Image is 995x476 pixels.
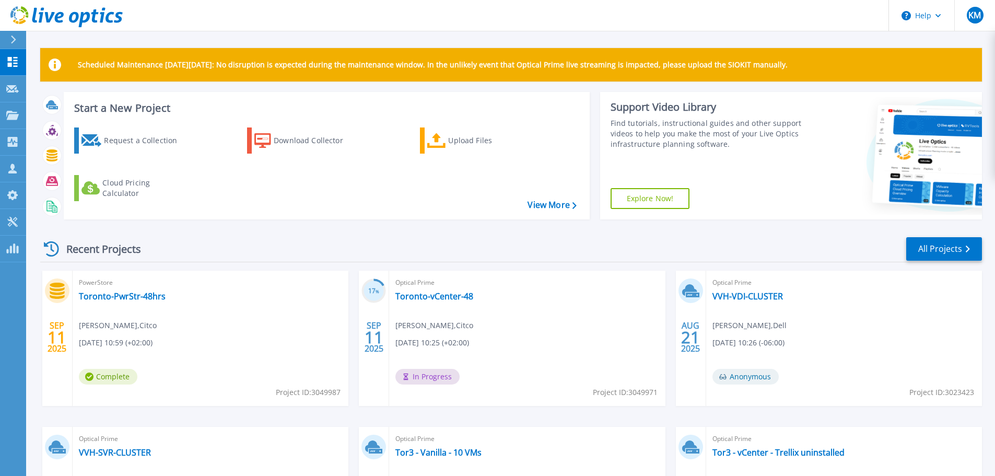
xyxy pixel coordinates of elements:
[395,320,473,331] span: [PERSON_NAME] , Citco
[79,291,166,301] a: Toronto-PwrStr-48hrs
[276,387,341,398] span: Project ID: 3049987
[712,369,779,385] span: Anonymous
[376,288,379,294] span: %
[712,277,976,288] span: Optical Prime
[611,118,805,149] div: Find tutorials, instructional guides and other support videos to help you make the most of your L...
[712,320,787,331] span: [PERSON_NAME] , Dell
[74,175,191,201] a: Cloud Pricing Calculator
[681,318,700,356] div: AUG 2025
[79,320,157,331] span: [PERSON_NAME] , Citco
[528,200,576,210] a: View More
[712,337,785,349] span: [DATE] 10:26 (-06:00)
[395,277,659,288] span: Optical Prime
[611,100,805,114] div: Support Video Library
[395,447,482,458] a: Tor3 - Vanilla - 10 VMs
[361,285,386,297] h3: 17
[448,130,532,151] div: Upload Files
[102,178,186,199] div: Cloud Pricing Calculator
[47,318,67,356] div: SEP 2025
[74,102,576,114] h3: Start a New Project
[593,387,658,398] span: Project ID: 3049971
[79,277,342,288] span: PowerStore
[712,291,783,301] a: VVH-VDI-CLUSTER
[247,127,364,154] a: Download Collector
[681,333,700,342] span: 21
[909,387,974,398] span: Project ID: 3023423
[104,130,188,151] div: Request a Collection
[712,447,845,458] a: Tor3 - vCenter - Trellix uninstalled
[712,433,976,445] span: Optical Prime
[395,433,659,445] span: Optical Prime
[79,447,151,458] a: VVH-SVR-CLUSTER
[79,337,153,349] span: [DATE] 10:59 (+02:00)
[611,188,690,209] a: Explore Now!
[395,369,460,385] span: In Progress
[48,333,66,342] span: 11
[395,337,469,349] span: [DATE] 10:25 (+02:00)
[74,127,191,154] a: Request a Collection
[906,237,982,261] a: All Projects
[968,11,981,19] span: KM
[364,318,384,356] div: SEP 2025
[274,130,357,151] div: Download Collector
[420,127,536,154] a: Upload Files
[79,433,342,445] span: Optical Prime
[395,291,473,301] a: Toronto-vCenter-48
[79,369,137,385] span: Complete
[365,333,383,342] span: 11
[40,236,155,262] div: Recent Projects
[78,61,788,69] p: Scheduled Maintenance [DATE][DATE]: No disruption is expected during the maintenance window. In t...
